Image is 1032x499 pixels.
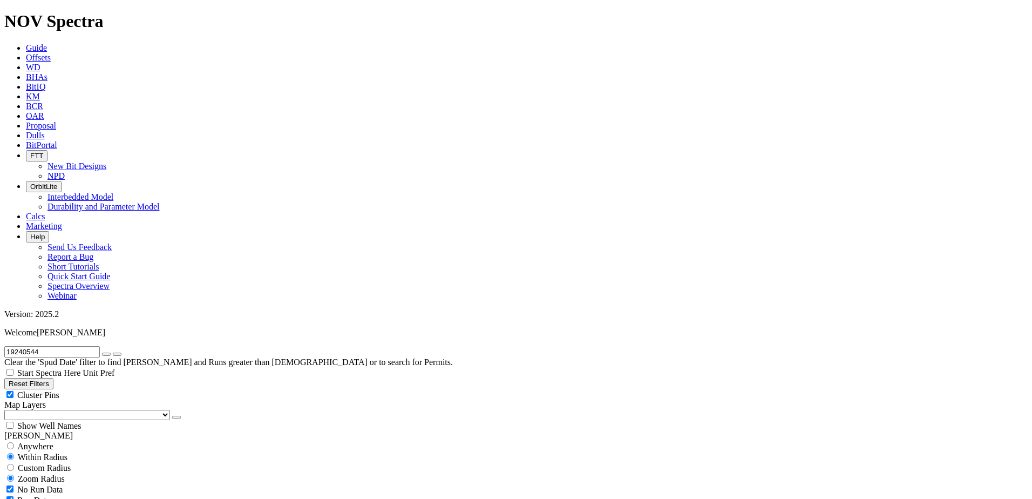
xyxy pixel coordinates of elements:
a: Quick Start Guide [47,272,110,281]
input: Search [4,346,100,358]
span: No Run Data [17,485,63,494]
a: Marketing [26,221,62,231]
a: Proposal [26,121,56,130]
a: New Bit Designs [47,161,106,171]
a: Report a Bug [47,252,93,261]
span: Map Layers [4,400,46,409]
button: FTT [26,150,47,161]
a: Send Us Feedback [47,242,112,252]
a: NPD [47,171,65,180]
a: Short Tutorials [47,262,99,271]
span: Start Spectra Here [17,368,80,377]
a: BitPortal [26,140,57,150]
a: WD [26,63,40,72]
a: OAR [26,111,44,120]
span: Help [30,233,45,241]
a: KM [26,92,40,101]
a: Offsets [26,53,51,62]
a: Dulls [26,131,45,140]
a: BHAs [26,72,47,82]
div: Version: 2025.2 [4,309,1028,319]
div: [PERSON_NAME] [4,431,1028,441]
a: Guide [26,43,47,52]
a: Interbedded Model [47,192,113,201]
span: OrbitLite [30,183,57,191]
span: [PERSON_NAME] [37,328,105,337]
a: BCR [26,102,43,111]
span: Anywhere [17,442,53,451]
button: OrbitLite [26,181,62,192]
span: Zoom Radius [18,474,65,483]
a: Spectra Overview [47,281,110,291]
a: Durability and Parameter Model [47,202,160,211]
input: Start Spectra Here [6,369,13,376]
span: Unit Pref [83,368,114,377]
a: Webinar [47,291,77,300]
a: Calcs [26,212,45,221]
h1: NOV Spectra [4,11,1028,31]
span: Show Well Names [17,421,81,430]
a: BitIQ [26,82,45,91]
span: FTT [30,152,43,160]
span: Clear the 'Spud Date' filter to find [PERSON_NAME] and Runs greater than [DEMOGRAPHIC_DATA] or to... [4,358,453,367]
p: Welcome [4,328,1028,338]
span: Custom Radius [18,463,71,473]
button: Help [26,231,49,242]
span: Cluster Pins [17,390,59,400]
span: Within Radius [18,453,67,462]
button: Reset Filters [4,378,53,389]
